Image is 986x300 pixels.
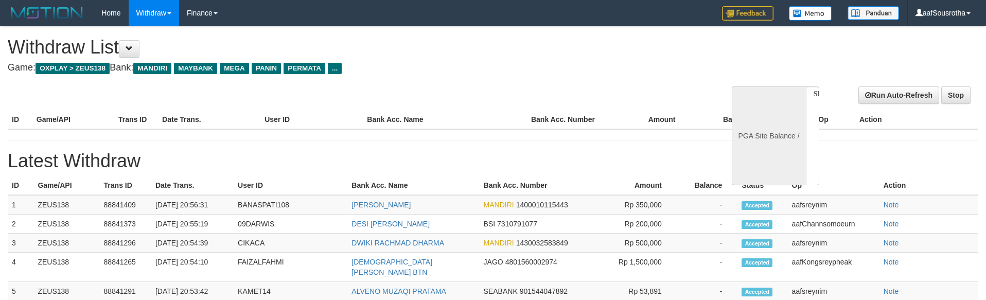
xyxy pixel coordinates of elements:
[732,86,806,185] div: PGA Site Balance /
[8,234,33,253] td: 3
[606,195,677,215] td: Rp 350,000
[609,110,691,129] th: Amount
[351,239,444,247] a: DWIKI RACHMAD DHARMA
[677,253,738,282] td: -
[234,195,347,215] td: BANASPATI108
[789,6,832,21] img: Button%20Memo.svg
[33,234,99,253] td: ZEUS138
[497,220,537,228] span: 7310791077
[484,287,518,295] span: SEABANK
[33,195,99,215] td: ZEUS138
[151,234,234,253] td: [DATE] 20:54:39
[260,110,363,129] th: User ID
[347,176,479,195] th: Bank Acc. Name
[100,195,151,215] td: 88841409
[351,258,432,276] a: [DEMOGRAPHIC_DATA][PERSON_NAME] BTN
[363,110,527,129] th: Bank Acc. Name
[151,215,234,234] td: [DATE] 20:55:19
[8,37,647,58] h1: Withdraw List
[879,176,978,195] th: Action
[133,63,171,74] span: MANDIRI
[814,110,855,129] th: Op
[8,253,33,282] td: 4
[884,201,899,209] a: Note
[677,234,738,253] td: -
[8,151,978,171] h1: Latest Withdraw
[100,253,151,282] td: 88841265
[8,215,33,234] td: 2
[484,239,514,247] span: MANDIRI
[8,110,32,129] th: ID
[691,110,766,129] th: Balance
[884,239,899,247] a: Note
[788,176,879,195] th: Op
[8,195,33,215] td: 1
[855,110,978,129] th: Action
[742,239,772,248] span: Accepted
[737,176,787,195] th: Status
[36,63,110,74] span: OXPLAY > ZEUS138
[220,63,249,74] span: MEGA
[8,176,33,195] th: ID
[742,220,772,229] span: Accepted
[234,215,347,234] td: 09DARWIS
[151,253,234,282] td: [DATE] 20:54:10
[158,110,260,129] th: Date Trans.
[234,253,347,282] td: FAIZALFAHMI
[606,215,677,234] td: Rp 200,000
[606,176,677,195] th: Amount
[234,176,347,195] th: User ID
[742,201,772,210] span: Accepted
[884,220,899,228] a: Note
[484,258,503,266] span: JAGO
[722,6,773,21] img: Feedback.jpg
[351,287,446,295] a: ALVENO MUZAQI PRATAMA
[677,215,738,234] td: -
[788,234,879,253] td: aafsreynim
[606,253,677,282] td: Rp 1,500,000
[941,86,971,104] a: Stop
[328,63,342,74] span: ...
[32,110,114,129] th: Game/API
[151,176,234,195] th: Date Trans.
[174,63,217,74] span: MAYBANK
[884,258,899,266] a: Note
[677,176,738,195] th: Balance
[8,63,647,73] h4: Game: Bank:
[252,63,281,74] span: PANIN
[151,195,234,215] td: [DATE] 20:56:31
[33,176,99,195] th: Game/API
[100,215,151,234] td: 88841373
[848,6,899,20] img: panduan.png
[505,258,557,266] span: 4801560002974
[742,288,772,296] span: Accepted
[480,176,606,195] th: Bank Acc. Number
[606,234,677,253] td: Rp 500,000
[884,287,899,295] a: Note
[484,201,514,209] span: MANDIRI
[114,110,158,129] th: Trans ID
[234,234,347,253] td: CIKACA
[351,201,411,209] a: [PERSON_NAME]
[742,258,772,267] span: Accepted
[351,220,430,228] a: DESI [PERSON_NAME]
[33,253,99,282] td: ZEUS138
[788,195,879,215] td: aafsreynim
[788,253,879,282] td: aafKongsreypheak
[788,215,879,234] td: aafChannsomoeurn
[100,176,151,195] th: Trans ID
[516,239,568,247] span: 1430032583849
[100,234,151,253] td: 88841296
[527,110,609,129] th: Bank Acc. Number
[33,215,99,234] td: ZEUS138
[516,201,568,209] span: 1400010115443
[284,63,325,74] span: PERMATA
[8,5,86,21] img: MOTION_logo.png
[677,195,738,215] td: -
[484,220,496,228] span: BSI
[520,287,568,295] span: 901544047892
[858,86,939,104] a: Run Auto-Refresh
